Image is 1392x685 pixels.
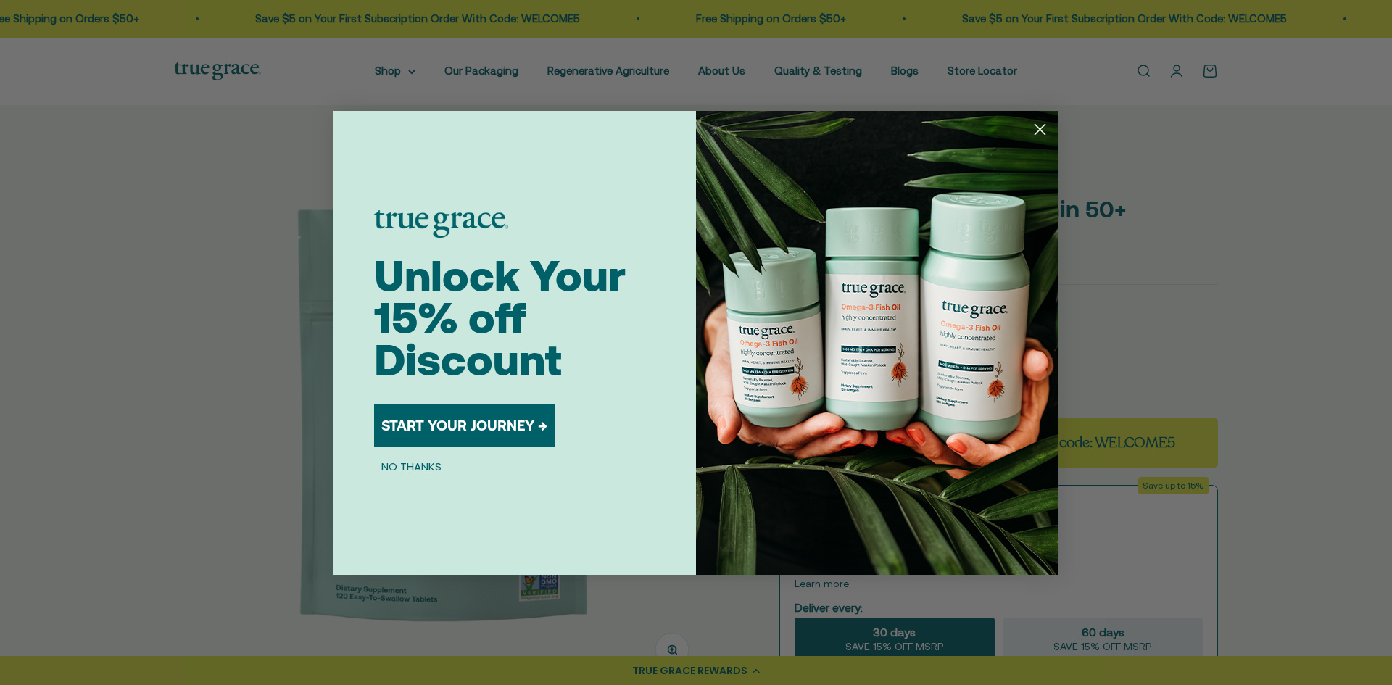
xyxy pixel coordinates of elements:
button: Close dialog [1027,117,1053,142]
span: Unlock Your 15% off Discount [374,251,626,385]
img: logo placeholder [374,210,508,238]
button: START YOUR JOURNEY → [374,404,555,447]
img: 098727d5-50f8-4f9b-9554-844bb8da1403.jpeg [696,111,1058,575]
button: NO THANKS [374,458,449,476]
